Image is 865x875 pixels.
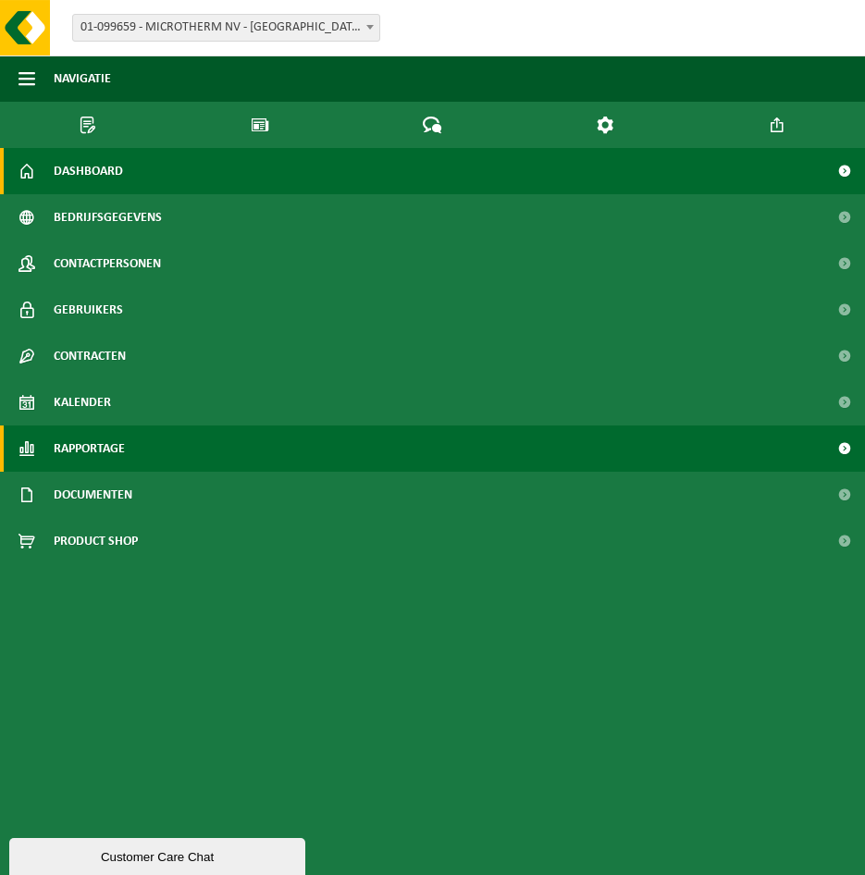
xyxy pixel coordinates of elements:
[54,333,126,379] span: Contracten
[54,194,162,240] span: Bedrijfsgegevens
[54,472,132,518] span: Documenten
[73,15,379,41] span: 01-099659 - MICROTHERM NV - SINT-NIKLAAS
[54,148,123,194] span: Dashboard
[54,425,125,472] span: Rapportage
[72,14,380,42] span: 01-099659 - MICROTHERM NV - SINT-NIKLAAS
[54,240,161,287] span: Contactpersonen
[54,518,138,564] span: Product Shop
[54,55,111,102] span: Navigatie
[9,834,309,875] iframe: chat widget
[54,379,111,425] span: Kalender
[54,287,123,333] span: Gebruikers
